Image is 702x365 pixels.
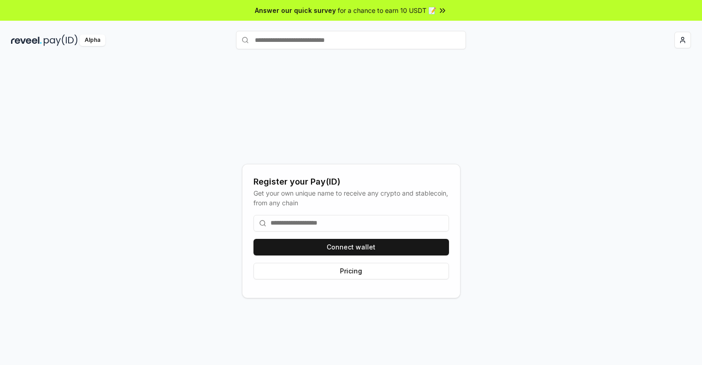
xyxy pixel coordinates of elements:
span: for a chance to earn 10 USDT 📝 [338,6,436,15]
div: Register your Pay(ID) [253,175,449,188]
button: Connect wallet [253,239,449,255]
span: Answer our quick survey [255,6,336,15]
div: Alpha [80,35,105,46]
button: Pricing [253,263,449,279]
div: Get your own unique name to receive any crypto and stablecoin, from any chain [253,188,449,208]
img: reveel_dark [11,35,42,46]
img: pay_id [44,35,78,46]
